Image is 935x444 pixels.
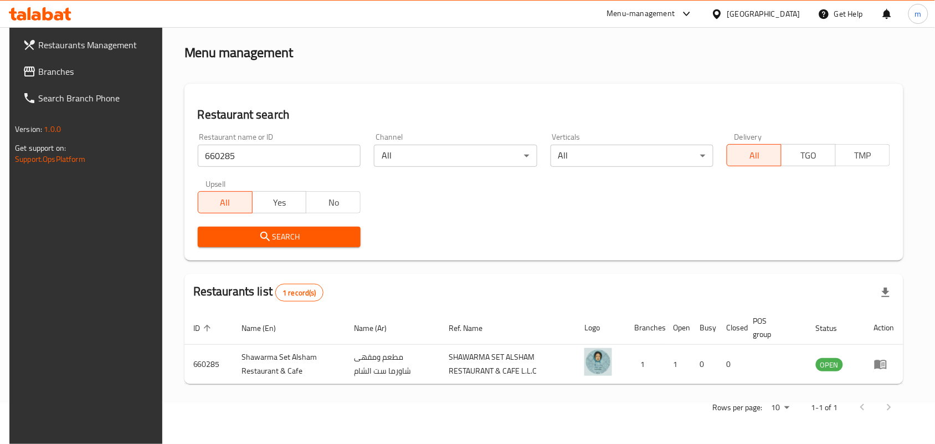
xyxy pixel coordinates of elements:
[449,321,497,335] span: Ref. Name
[184,311,903,384] table: enhanced table
[44,122,61,136] span: 1.0.0
[206,180,226,188] label: Upsell
[835,144,890,166] button: TMP
[184,345,233,384] td: 660285
[193,283,323,302] h2: Restaurants list
[786,147,831,164] span: TGO
[734,133,762,141] label: Delivery
[691,345,717,384] td: 0
[203,195,248,211] span: All
[691,311,717,345] th: Busy
[38,91,157,105] span: Search Branch Phone
[184,44,294,62] h2: Menu management
[865,311,903,345] th: Action
[440,345,576,384] td: SHAWARMA SET ALSHAM RESTAURANT & CAFE L.L.C
[717,345,744,384] td: 0
[664,345,691,384] td: 1
[14,58,166,85] a: Branches
[874,358,895,371] div: Menu
[727,144,782,166] button: All
[767,400,794,416] div: Rows per page:
[15,152,85,166] a: Support.OpsPlatform
[198,145,361,167] input: Search for restaurant name or ID..
[38,65,157,78] span: Branches
[14,32,166,58] a: Restaurants Management
[198,227,361,247] button: Search
[584,348,612,376] img: Shawarma Set Alsham Restaurant & Cafe
[816,359,843,371] span: OPEN
[207,230,352,244] span: Search
[872,279,899,306] div: Export file
[625,345,664,384] td: 1
[306,191,361,213] button: No
[576,311,625,345] th: Logo
[664,311,691,345] th: Open
[242,321,291,335] span: Name (En)
[374,145,537,167] div: All
[915,8,922,20] span: m
[840,147,886,164] span: TMP
[753,314,794,341] span: POS group
[781,144,836,166] button: TGO
[233,345,345,384] td: Shawarma Set Alsham Restaurant & Cafe
[816,321,852,335] span: Status
[38,38,157,52] span: Restaurants Management
[198,106,890,123] h2: Restaurant search
[15,141,66,155] span: Get support on:
[257,195,302,211] span: Yes
[625,311,664,345] th: Branches
[713,401,763,415] p: Rows per page:
[717,311,744,345] th: Closed
[252,191,307,213] button: Yes
[275,284,323,302] div: Total records count
[193,321,214,335] span: ID
[15,122,42,136] span: Version:
[354,321,401,335] span: Name (Ar)
[14,85,166,111] a: Search Branch Phone
[551,145,714,167] div: All
[311,195,356,211] span: No
[345,345,440,384] td: مطعم ومقهى شاورما ست الشام
[732,147,777,164] span: All
[607,7,675,21] div: Menu-management
[276,288,323,298] span: 1 record(s)
[198,191,253,213] button: All
[727,8,800,20] div: [GEOGRAPHIC_DATA]
[811,401,838,415] p: 1-1 of 1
